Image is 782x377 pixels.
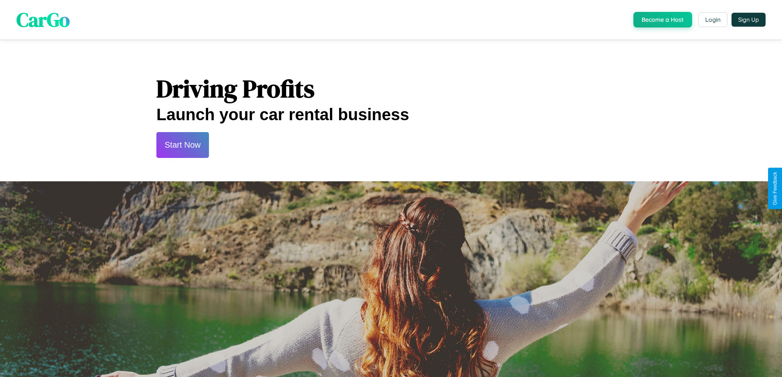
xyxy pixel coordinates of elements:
button: Become a Host [633,12,692,27]
h1: Driving Profits [156,72,626,105]
span: CarGo [16,6,70,33]
button: Sign Up [732,13,766,27]
div: Give Feedback [772,172,778,205]
button: Login [698,12,727,27]
button: Start Now [156,132,209,158]
h2: Launch your car rental business [156,105,626,124]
